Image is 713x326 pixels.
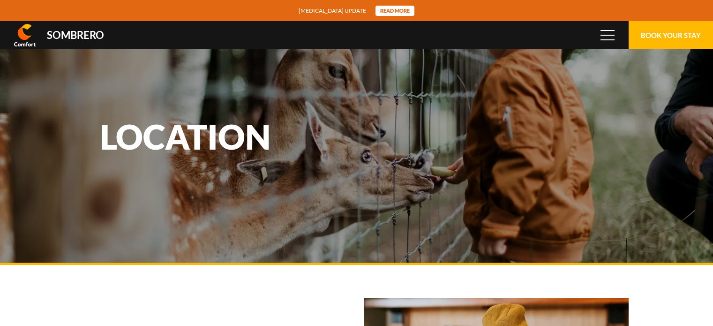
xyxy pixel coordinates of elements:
span: Menu [600,30,615,40]
div: Sombrero [47,30,104,40]
img: Comfort Inn & Suites Sombrero [14,24,36,46]
h1: Location [100,120,358,153]
button: Book Your Stay [629,21,713,49]
button: Menu [593,21,622,49]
